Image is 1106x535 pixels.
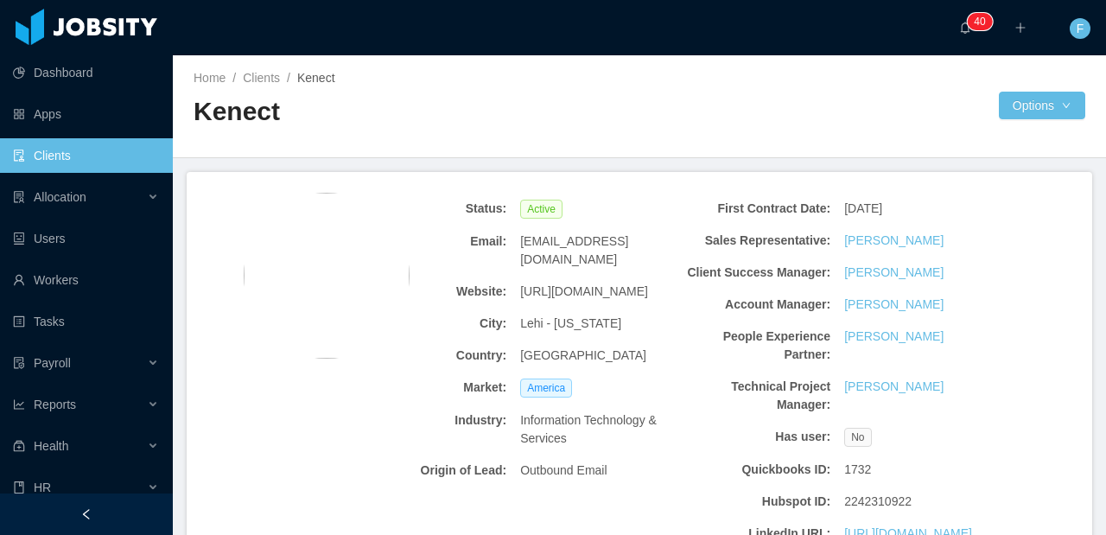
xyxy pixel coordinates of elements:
[844,461,871,479] span: 1732
[683,461,831,479] b: Quickbooks ID:
[974,13,980,30] p: 4
[844,264,944,282] a: [PERSON_NAME]
[13,440,25,452] i: icon: medicine-box
[967,13,992,30] sup: 40
[683,200,831,218] b: First Contract Date:
[13,55,159,90] a: icon: pie-chartDashboard
[34,439,68,453] span: Health
[520,379,572,398] span: America
[34,398,76,411] span: Reports
[1077,18,1084,39] span: F
[359,315,507,333] b: City:
[520,347,646,365] span: [GEOGRAPHIC_DATA]
[980,13,986,30] p: 0
[13,97,159,131] a: icon: appstoreApps
[34,356,71,370] span: Payroll
[359,411,507,430] b: Industry:
[999,92,1085,119] button: Optionsicon: down
[959,22,971,34] i: icon: bell
[683,264,831,282] b: Client Success Manager:
[683,232,831,250] b: Sales Representative:
[34,190,86,204] span: Allocation
[520,411,669,448] span: Information Technology & Services
[297,71,335,85] span: Kenect
[520,200,563,219] span: Active
[359,232,507,251] b: Email:
[837,193,1000,225] div: [DATE]
[844,428,871,447] span: No
[359,283,507,301] b: Website:
[13,138,159,173] a: icon: auditClients
[13,357,25,369] i: icon: file-protect
[683,378,831,414] b: Technical Project Manager:
[683,428,831,446] b: Has user:
[194,71,226,85] a: Home
[844,378,944,396] a: [PERSON_NAME]
[34,481,51,494] span: HR
[244,193,410,359] img: 9773fb70-1916-11e9-bbf8-fb86f6de0223_5e629b9ab81b1-400w.png
[13,263,159,297] a: icon: userWorkers
[243,71,280,85] a: Clients
[844,296,944,314] a: [PERSON_NAME]
[1014,22,1027,34] i: icon: plus
[232,71,236,85] span: /
[287,71,290,85] span: /
[683,328,831,364] b: People Experience Partner:
[683,296,831,314] b: Account Manager:
[194,94,639,130] h2: Kenect
[13,191,25,203] i: icon: solution
[13,304,159,339] a: icon: profileTasks
[520,283,648,301] span: [URL][DOMAIN_NAME]
[844,493,912,511] span: 2242310922
[13,221,159,256] a: icon: robotUsers
[844,232,944,250] a: [PERSON_NAME]
[844,328,944,346] a: [PERSON_NAME]
[13,481,25,494] i: icon: book
[359,462,507,480] b: Origin of Lead:
[520,462,607,480] span: Outbound Email
[359,379,507,397] b: Market:
[520,315,621,333] span: Lehi - [US_STATE]
[359,347,507,365] b: Country:
[683,493,831,511] b: Hubspot ID:
[13,398,25,411] i: icon: line-chart
[520,232,669,269] span: [EMAIL_ADDRESS][DOMAIN_NAME]
[359,200,507,218] b: Status:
